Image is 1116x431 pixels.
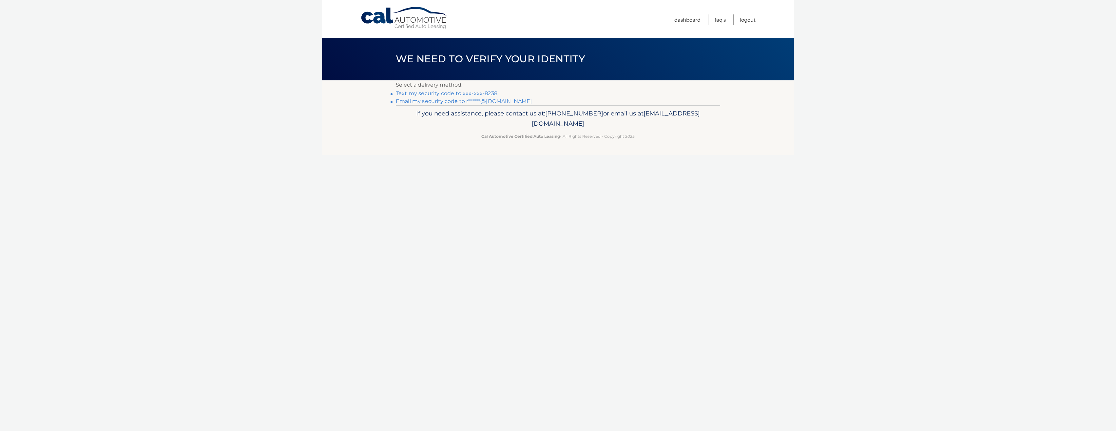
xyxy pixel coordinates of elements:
a: Logout [740,14,756,25]
a: Email my security code to r******@[DOMAIN_NAME] [396,98,532,104]
span: [PHONE_NUMBER] [545,110,603,117]
a: FAQ's [715,14,726,25]
p: - All Rights Reserved - Copyright 2025 [400,133,716,140]
a: Dashboard [674,14,701,25]
p: If you need assistance, please contact us at: or email us at [400,108,716,129]
span: We need to verify your identity [396,53,585,65]
strong: Cal Automotive Certified Auto Leasing [481,134,560,139]
a: Text my security code to xxx-xxx-8238 [396,90,497,96]
p: Select a delivery method: [396,80,720,90]
a: Cal Automotive [360,7,449,30]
